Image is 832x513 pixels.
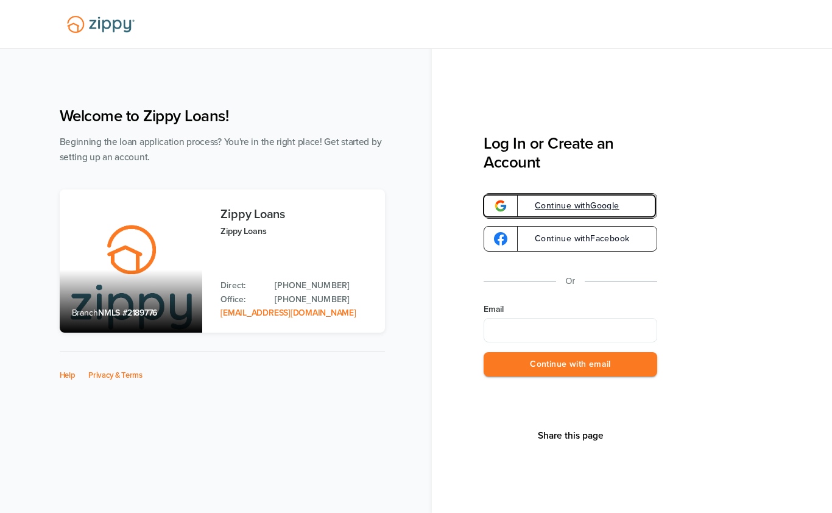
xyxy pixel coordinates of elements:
a: Email Address: zippyguide@zippymh.com [220,308,356,318]
a: Privacy & Terms [88,370,143,380]
p: Or [566,274,576,289]
span: Branch [72,308,99,318]
img: google-logo [494,199,507,213]
p: Zippy Loans [220,224,372,238]
img: Lender Logo [60,10,142,38]
a: Direct Phone: 512-975-2947 [275,279,372,292]
h3: Zippy Loans [220,208,372,221]
input: Email Address [484,318,657,342]
span: Continue with Google [523,202,619,210]
button: Share This Page [534,430,607,442]
span: Continue with Facebook [523,235,629,243]
button: Continue with email [484,352,657,377]
span: NMLS #2189776 [98,308,157,318]
a: Office Phone: 512-975-2947 [275,293,372,306]
img: google-logo [494,232,507,246]
p: Office: [220,293,263,306]
label: Email [484,303,657,316]
p: Direct: [220,279,263,292]
a: google-logoContinue withGoogle [484,193,657,219]
h3: Log In or Create an Account [484,134,657,172]
span: Beginning the loan application process? You're in the right place! Get started by setting up an a... [60,136,382,163]
a: Help [60,370,76,380]
h1: Welcome to Zippy Loans! [60,107,385,126]
a: google-logoContinue withFacebook [484,226,657,252]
